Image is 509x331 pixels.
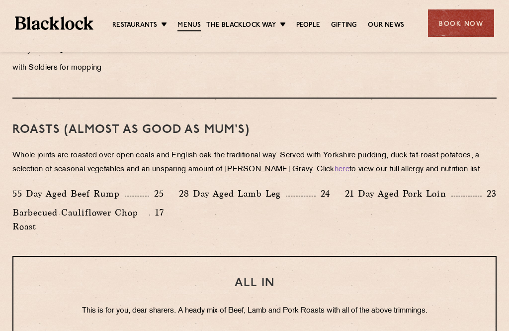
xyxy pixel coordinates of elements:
p: Whole joints are roasted over open coals and English oak the traditional way. Served with Yorkshi... [12,149,497,177]
p: 28 Day Aged Lamb Leg [179,187,286,201]
a: The Blacklock Way [206,20,275,30]
img: BL_Textured_Logo-footer-cropped.svg [15,16,93,30]
p: 23 [482,187,497,200]
a: People [296,20,320,30]
p: 21 Day Aged Pork Loin [345,187,451,201]
h3: Roasts (Almost as good as Mum's) [12,123,497,136]
a: Restaurants [112,20,157,30]
a: Our News [368,20,404,30]
p: 17 [150,206,164,219]
p: 55 Day Aged Beef Rump [12,187,125,201]
p: Barbecued Cauliflower Chop Roast [12,206,149,233]
a: Menus [177,20,201,31]
a: here [335,166,349,173]
p: This is for you, dear sharers. A heady mix of Beef, Lamb and Pork Roasts with all of the above tr... [33,305,476,318]
a: Gifting [331,20,357,30]
p: 25 [149,187,164,200]
h3: ALL IN [33,277,476,290]
p: 24 [316,187,331,200]
div: Book Now [428,9,494,37]
p: with Soldiers for mopping [12,61,164,75]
